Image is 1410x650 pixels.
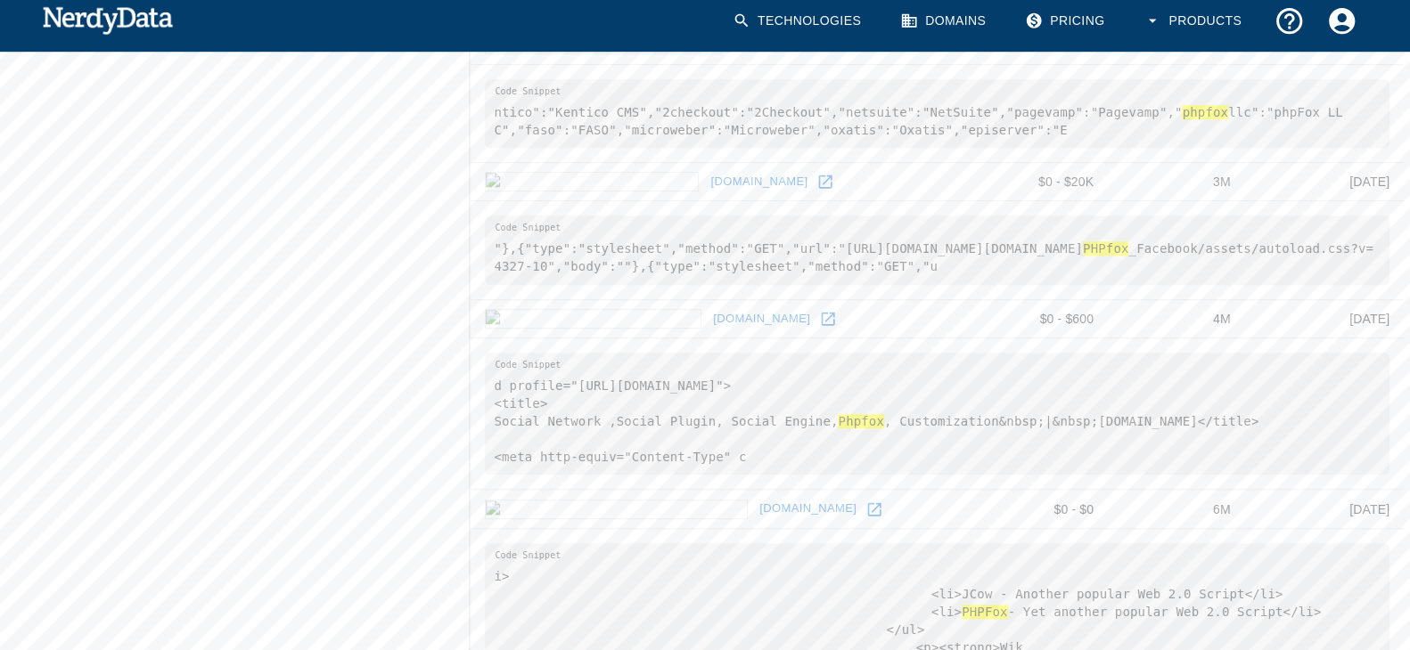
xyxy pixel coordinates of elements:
a: [DOMAIN_NAME] [709,305,815,333]
td: 6M [1108,490,1245,529]
img: occupythegetty.com icon [485,172,699,191]
a: [DOMAIN_NAME] [706,168,812,196]
img: articlemarketingrobot.com icon [485,500,748,519]
hl: phpfox [1182,105,1227,119]
td: [DATE] [1245,490,1404,529]
a: [DOMAIN_NAME] [755,495,861,523]
td: 3M [1108,162,1245,201]
img: NerdyData.com [42,2,173,37]
td: $0 - $0 [962,490,1108,529]
pre: "},{"type":"stylesheet","method":"GET","url":"[URL][DOMAIN_NAME][DOMAIN_NAME] _Facebook/assets/au... [485,215,1390,284]
pre: ntico":"Kentico CMS","2checkout":"2Checkout","netsuite":"NetSuite","pagevamp":"Pagevamp"," llc":"... [485,79,1390,148]
td: [DATE] [1245,299,1404,338]
td: $0 - $600 [962,299,1108,338]
a: Open idragonsolution.com in new window [815,305,841,332]
a: Open articlemarketingrobot.com in new window [861,496,888,523]
img: idragonsolution.com icon [485,309,701,329]
hl: PHPFox [962,605,1007,619]
hl: Phpfox [838,414,883,428]
a: Open occupythegetty.com in new window [812,168,839,195]
td: 4M [1108,299,1245,338]
td: $0 - $20K [962,162,1108,201]
pre: d profile="[URL][DOMAIN_NAME]"> <title> Social Network ,Social Plugin, Social Engine, , Customiza... [485,353,1390,475]
hl: PHPfox [1083,241,1128,256]
td: [DATE] [1245,162,1404,201]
